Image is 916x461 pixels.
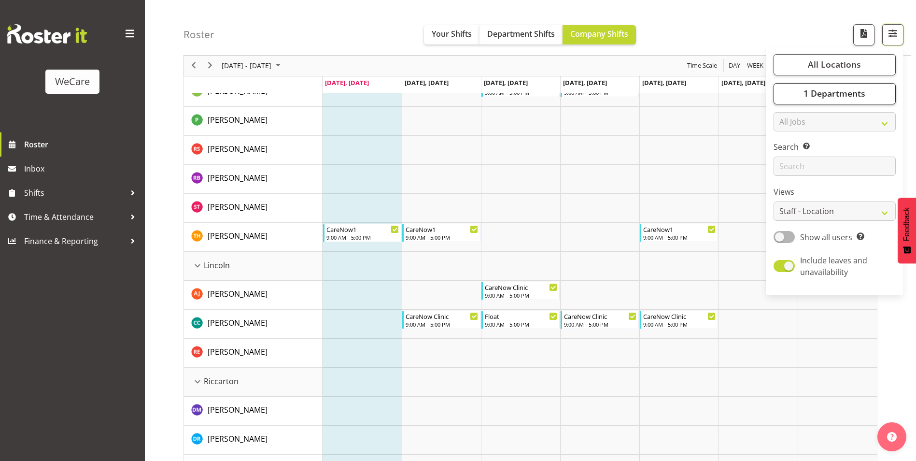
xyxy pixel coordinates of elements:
[208,288,268,299] span: [PERSON_NAME]
[208,172,268,184] a: [PERSON_NAME]
[643,320,716,328] div: 9:00 AM - 5:00 PM
[424,25,479,44] button: Your Shifts
[563,25,636,44] button: Company Shifts
[803,88,865,100] span: 1 Departments
[485,291,557,299] div: 9:00 AM - 5:00 PM
[326,224,399,234] div: CareNow1
[185,56,202,76] div: previous period
[208,114,268,126] a: [PERSON_NAME]
[800,255,867,277] span: Include leaves and unavailability
[208,115,268,125] span: [PERSON_NAME]
[208,173,268,183] span: [PERSON_NAME]
[208,201,268,213] a: [PERSON_NAME]
[218,56,286,76] div: October 06 - 12, 2025
[204,259,230,271] span: Lincoln
[898,198,916,263] button: Feedback - Show survey
[24,137,140,152] span: Roster
[643,233,716,241] div: 9:00 AM - 5:00 PM
[184,136,323,165] td: Rhianne Sharples resource
[484,78,528,87] span: [DATE], [DATE]
[774,83,896,104] button: 1 Departments
[184,339,323,368] td: Rachel Els resource
[406,320,478,328] div: 9:00 AM - 5:00 PM
[208,230,268,241] span: [PERSON_NAME]
[208,404,268,416] a: [PERSON_NAME]
[686,60,719,72] button: Time Scale
[184,165,323,194] td: Ruby Beaumont resource
[208,433,268,445] a: [PERSON_NAME]
[479,25,563,44] button: Department Shifts
[487,29,555,39] span: Department Shifts
[184,426,323,455] td: Deepti Raturi resource
[184,310,323,339] td: Charlotte Courtney resource
[208,288,268,300] a: [PERSON_NAME]
[643,224,716,234] div: CareNow1
[640,311,718,329] div: Charlotte Courtney"s event - CareNow Clinic Begin From Friday, October 10, 2025 at 9:00:00 AM GMT...
[326,233,399,241] div: 9:00 AM - 5:00 PM
[204,375,239,387] span: Riccarton
[184,368,323,397] td: Riccarton resource
[204,60,217,72] button: Next
[640,224,718,242] div: Tillie Hollyer"s event - CareNow1 Begin From Friday, October 10, 2025 at 9:00:00 AM GMT+13:00 End...
[7,24,87,43] img: Rosterit website logo
[563,78,607,87] span: [DATE], [DATE]
[208,143,268,155] a: [PERSON_NAME]
[774,142,896,153] label: Search
[686,60,718,72] span: Time Scale
[24,161,140,176] span: Inbox
[406,224,478,234] div: CareNow1
[406,311,478,321] div: CareNow Clinic
[432,29,472,39] span: Your Shifts
[208,202,268,212] span: [PERSON_NAME]
[24,234,126,248] span: Finance & Reporting
[774,54,896,75] button: All Locations
[774,157,896,176] input: Search
[202,56,218,76] div: next period
[642,78,686,87] span: [DATE], [DATE]
[728,60,741,72] span: Day
[564,311,636,321] div: CareNow Clinic
[184,281,323,310] td: Amy Johannsen resource
[184,397,323,426] td: Deepti Mahajan resource
[902,207,911,241] span: Feedback
[485,320,557,328] div: 9:00 AM - 5:00 PM
[746,60,765,72] button: Timeline Week
[405,78,449,87] span: [DATE], [DATE]
[800,232,852,243] span: Show all users
[402,224,480,242] div: Tillie Hollyer"s event - CareNow1 Begin From Tuesday, October 7, 2025 at 9:00:00 AM GMT+13:00 End...
[208,317,268,329] a: [PERSON_NAME]
[485,282,557,292] div: CareNow Clinic
[184,107,323,136] td: Pooja Prabhu resource
[220,60,285,72] button: October 2025
[183,29,214,40] h4: Roster
[882,24,903,45] button: Filter Shifts
[406,233,478,241] div: 9:00 AM - 5:00 PM
[746,60,764,72] span: Week
[24,186,126,200] span: Shifts
[208,346,268,357] span: [PERSON_NAME]
[481,311,560,329] div: Charlotte Courtney"s event - Float Begin From Wednesday, October 8, 2025 at 9:00:00 AM GMT+13:00 ...
[481,282,560,300] div: Amy Johannsen"s event - CareNow Clinic Begin From Wednesday, October 8, 2025 at 9:00:00 AM GMT+13...
[208,144,268,154] span: [PERSON_NAME]
[402,311,480,329] div: Charlotte Courtney"s event - CareNow Clinic Begin From Tuesday, October 7, 2025 at 9:00:00 AM GMT...
[55,74,90,89] div: WeCare
[887,432,897,442] img: help-xxl-2.png
[208,230,268,242] a: [PERSON_NAME]
[24,210,126,224] span: Time & Attendance
[325,78,369,87] span: [DATE], [DATE]
[643,311,716,321] div: CareNow Clinic
[727,60,742,72] button: Timeline Day
[808,59,861,71] span: All Locations
[184,194,323,223] td: Simone Turner resource
[570,29,628,39] span: Company Shifts
[561,311,639,329] div: Charlotte Courtney"s event - CareNow Clinic Begin From Thursday, October 9, 2025 at 9:00:00 AM GM...
[774,187,896,198] label: Views
[564,320,636,328] div: 9:00 AM - 5:00 PM
[485,311,557,321] div: Float
[323,224,401,242] div: Tillie Hollyer"s event - CareNow1 Begin From Monday, October 6, 2025 at 9:00:00 AM GMT+13:00 Ends...
[184,252,323,281] td: Lincoln resource
[208,86,268,96] span: [PERSON_NAME]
